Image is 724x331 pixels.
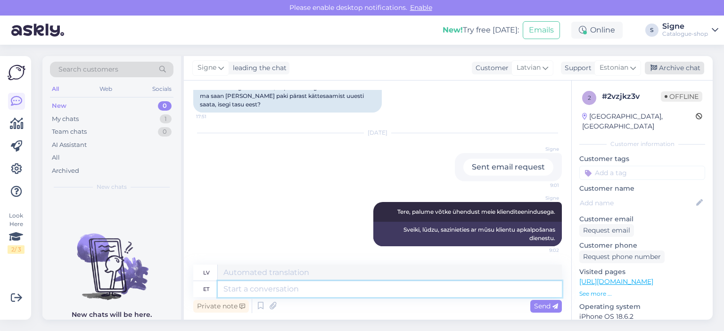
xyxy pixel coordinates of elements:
button: Emails [523,21,560,39]
div: Private note [193,300,249,313]
p: iPhone OS 18.6.2 [579,312,705,322]
span: Signe [197,63,216,73]
span: Signe [524,145,559,153]
span: Estonian [600,63,628,73]
div: Try free [DATE]: [443,24,519,36]
div: Request phone number [579,250,665,263]
div: 0 [158,127,172,137]
div: New [52,101,66,111]
span: Enable [407,3,435,12]
span: Tere, palume võtke ühendust meie klienditeenindusega. [397,208,555,215]
div: lv [203,265,210,281]
span: 9:02 [524,247,559,254]
span: Offline [661,91,702,102]
div: Team chats [52,127,87,137]
div: Web [98,83,114,95]
p: Customer phone [579,241,705,250]
p: Customer name [579,184,705,194]
div: Sent email request [463,159,553,176]
div: All [50,83,61,95]
p: Operating system [579,302,705,312]
div: 1 [160,114,172,124]
div: # 2vzjkz3v [602,91,661,102]
p: Customer email [579,214,705,224]
a: [URL][DOMAIN_NAME] [579,277,653,286]
span: 17:51 [196,113,231,120]
div: Signe [662,23,708,30]
div: Support [561,63,592,73]
div: Customer [472,63,509,73]
div: AI Assistant [52,140,87,150]
div: Request email [579,224,634,237]
p: See more ... [579,290,705,298]
div: S [645,24,658,37]
img: No chats [42,217,181,301]
span: Signe [524,194,559,202]
p: Visited pages [579,267,705,277]
input: Add a tag [579,166,705,180]
span: New chats [97,183,127,191]
p: New chats will be here. [72,310,152,320]
span: Latvian [517,63,541,73]
div: [DATE] [193,129,562,137]
div: 2 / 3 [8,245,25,254]
div: et [203,281,209,297]
div: All [52,153,60,162]
div: 0 [158,101,172,111]
span: Send [534,302,558,310]
div: leading the chat [229,63,287,73]
div: Online [571,22,623,39]
span: Search customers [58,65,118,74]
a: SigneCatalogue-shop [662,23,718,38]
span: 9:01 [524,182,559,189]
div: Socials [150,83,173,95]
div: Customer information [579,140,705,148]
img: Askly Logo [8,64,25,81]
div: [GEOGRAPHIC_DATA], [GEOGRAPHIC_DATA] [582,112,696,131]
input: Add name [580,198,694,208]
p: Customer tags [579,154,705,164]
div: My chats [52,114,79,124]
span: 2 [588,94,591,101]
div: Sveiki, lūdzu, sazinieties ar mūsu klientu apkalpošanas dienestu. [373,222,562,246]
div: Catalogue-shop [662,30,708,38]
div: Archived [52,166,79,176]
b: New! [443,25,463,34]
div: Look Here [8,211,25,254]
div: Archive chat [645,62,704,74]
